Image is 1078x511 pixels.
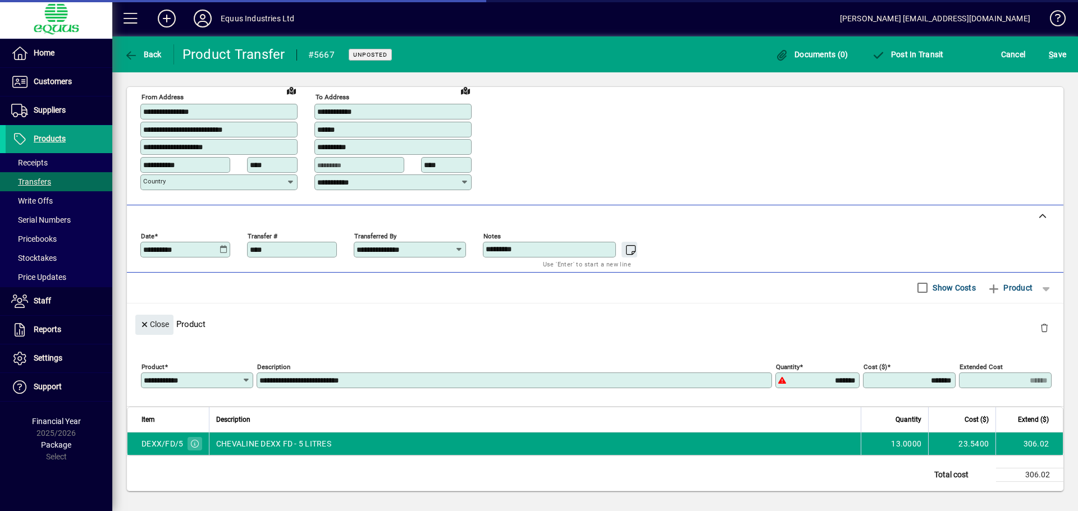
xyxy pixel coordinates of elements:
[185,8,221,29] button: Profile
[1042,2,1064,39] a: Knowledge Base
[141,232,154,240] mat-label: Date
[483,232,501,240] mat-label: Notes
[124,50,162,59] span: Back
[456,81,474,99] a: View on map
[11,234,57,243] span: Pricebooks
[127,303,1063,344] div: Product
[353,51,387,58] span: Unposted
[34,105,66,114] span: Suppliers
[11,177,51,186] span: Transfers
[221,10,295,27] div: Equus Industries Ltd
[6,172,112,191] a: Transfers
[1001,45,1026,63] span: Cancel
[1049,50,1053,59] span: S
[965,413,989,426] span: Cost ($)
[112,44,174,65] app-page-header-button: Back
[34,134,66,143] span: Products
[282,81,300,99] a: View on map
[1049,45,1066,63] span: ave
[987,279,1033,297] span: Product
[11,158,48,167] span: Receipts
[34,296,51,305] span: Staff
[981,278,1038,298] button: Product
[960,362,1003,370] mat-label: Extended Cost
[775,50,848,59] span: Documents (0)
[141,438,183,449] div: DEXX/FD/5
[896,413,921,426] span: Quantity
[248,232,277,240] mat-label: Transfer #
[6,248,112,268] a: Stocktakes
[1031,323,1058,333] app-page-header-button: Delete
[34,325,61,334] span: Reports
[995,432,1063,455] td: 306.02
[929,468,996,481] td: Total cost
[32,417,81,426] span: Financial Year
[135,315,173,335] button: Close
[930,282,976,293] label: Show Costs
[6,96,112,125] a: Suppliers
[773,44,851,65] button: Documents (0)
[6,229,112,248] a: Pricebooks
[6,39,112,67] a: Home
[11,254,57,263] span: Stocktakes
[308,46,335,64] div: #5667
[543,257,631,270] mat-hint: Use 'Enter' to start a new line
[6,210,112,229] a: Serial Numbers
[1031,315,1058,342] button: Delete
[1018,413,1049,426] span: Extend ($)
[996,468,1063,481] td: 306.02
[928,432,995,455] td: 23.5400
[34,48,54,57] span: Home
[6,68,112,96] a: Customers
[11,273,66,282] span: Price Updates
[6,344,112,372] a: Settings
[864,362,887,370] mat-label: Cost ($)
[6,268,112,287] a: Price Updates
[149,8,185,29] button: Add
[216,413,250,426] span: Description
[34,77,72,86] span: Customers
[143,177,166,185] mat-label: Country
[776,362,800,370] mat-label: Quantity
[141,362,165,370] mat-label: Product
[861,432,928,455] td: 13.0000
[216,438,331,449] span: CHEVALINE DEXX FD - 5 LITRES
[182,45,285,63] div: Product Transfer
[6,191,112,210] a: Write Offs
[140,315,169,334] span: Close
[133,319,176,329] app-page-header-button: Close
[354,232,396,240] mat-label: Transferred by
[6,316,112,344] a: Reports
[34,353,62,362] span: Settings
[34,382,62,391] span: Support
[121,44,165,65] button: Back
[871,50,943,59] span: Post In Transit
[6,153,112,172] a: Receipts
[11,215,71,224] span: Serial Numbers
[141,413,155,426] span: Item
[257,362,290,370] mat-label: Description
[840,10,1030,27] div: [PERSON_NAME] [EMAIL_ADDRESS][DOMAIN_NAME]
[998,44,1029,65] button: Cancel
[6,287,112,315] a: Staff
[41,440,71,449] span: Package
[6,373,112,401] a: Support
[11,196,53,205] span: Write Offs
[869,44,946,65] button: Post In Transit
[1046,44,1069,65] button: Save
